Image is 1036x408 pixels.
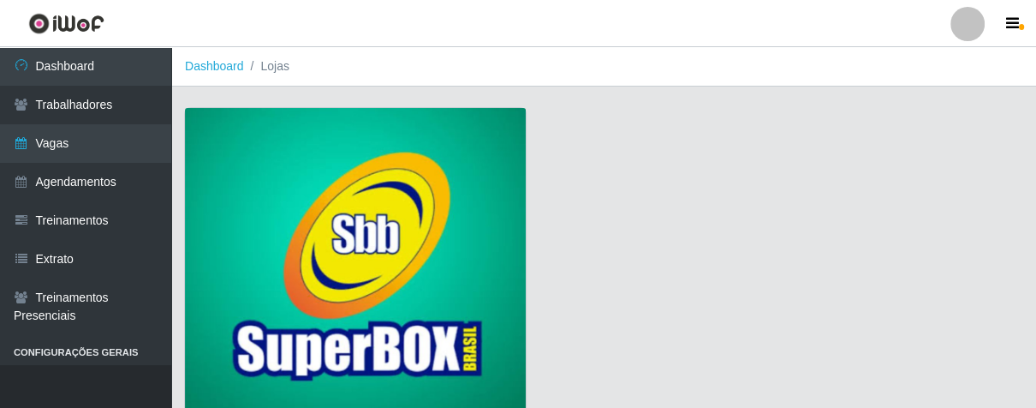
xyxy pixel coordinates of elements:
img: CoreUI Logo [28,13,104,34]
a: Dashboard [185,59,244,73]
li: Lojas [244,57,289,75]
nav: breadcrumb [171,47,1036,87]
